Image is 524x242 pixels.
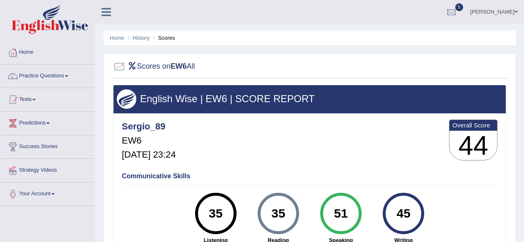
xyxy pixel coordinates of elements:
[449,131,497,161] h3: 44
[455,3,464,11] span: 5
[452,122,494,129] b: Overall Score
[0,41,95,62] a: Home
[110,35,124,41] a: Home
[0,88,95,109] a: Tests
[113,60,195,73] h2: Scores on All
[389,196,419,231] div: 45
[0,182,95,203] a: Your Account
[117,89,136,109] img: wings.png
[0,112,95,132] a: Predictions
[122,136,176,146] h5: EW6
[200,196,231,231] div: 35
[326,196,356,231] div: 51
[122,173,497,180] h4: Communicative Skills
[171,62,187,70] b: EW6
[0,159,95,180] a: Strategy Videos
[0,135,95,156] a: Success Stories
[263,196,293,231] div: 35
[122,150,176,160] h5: [DATE] 23:24
[151,34,175,42] li: Scores
[122,122,176,132] h4: Sergio_89
[0,65,95,85] a: Practice Questions
[133,35,150,41] a: History
[117,93,502,104] h3: English Wise | EW6 | SCORE REPORT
